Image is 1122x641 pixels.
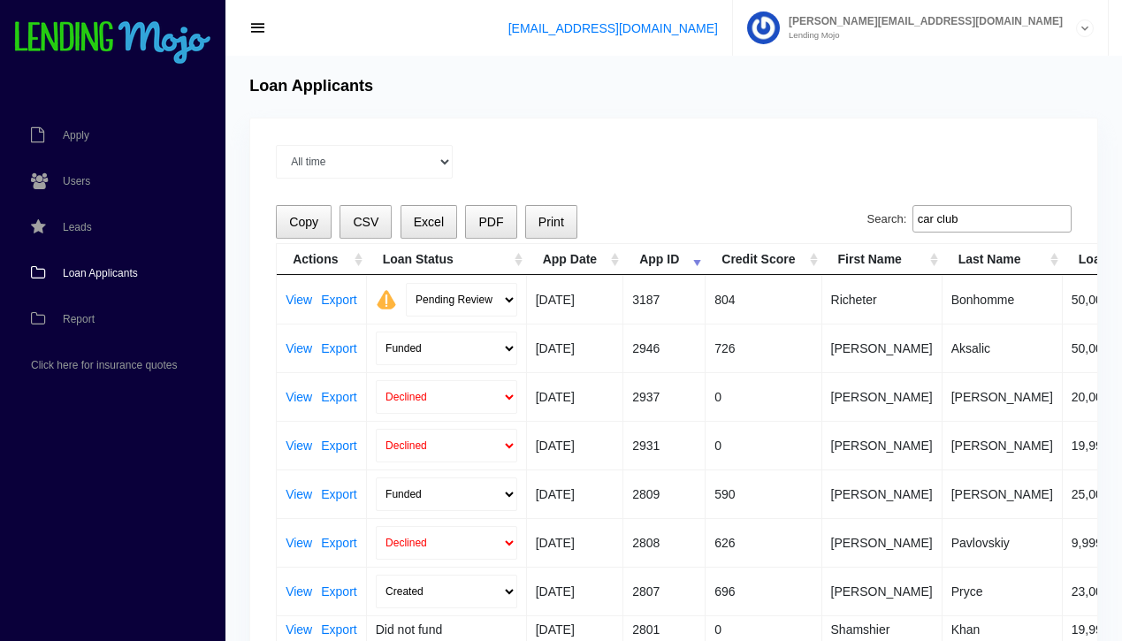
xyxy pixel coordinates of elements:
[623,244,706,275] th: App ID: activate to sort column ascending
[353,215,378,229] span: CSV
[747,11,780,44] img: Profile image
[249,77,373,96] h4: Loan Applicants
[943,567,1063,615] td: Pryce
[376,289,397,310] img: warning.png
[822,518,943,567] td: [PERSON_NAME]
[943,372,1063,421] td: [PERSON_NAME]
[321,391,356,403] a: Export
[943,324,1063,372] td: Aksalic
[321,342,356,355] a: Export
[321,623,356,636] a: Export
[340,205,392,240] button: CSV
[286,488,312,500] a: View
[822,469,943,518] td: [PERSON_NAME]
[527,244,623,275] th: App Date: activate to sort column ascending
[527,324,623,372] td: [DATE]
[63,268,138,279] span: Loan Applicants
[943,275,1063,324] td: Bonhomme
[465,205,516,240] button: PDF
[321,294,356,306] a: Export
[822,372,943,421] td: [PERSON_NAME]
[867,205,1072,233] label: Search:
[63,130,89,141] span: Apply
[706,469,821,518] td: 590
[780,31,1063,40] small: Lending Mojo
[538,215,564,229] span: Print
[822,244,943,275] th: First Name: activate to sort column ascending
[706,421,821,469] td: 0
[623,275,706,324] td: 3187
[286,294,312,306] a: View
[414,215,444,229] span: Excel
[63,222,92,233] span: Leads
[706,244,821,275] th: Credit Score: activate to sort column ascending
[943,244,1063,275] th: Last Name: activate to sort column ascending
[321,488,356,500] a: Export
[367,244,527,275] th: Loan Status: activate to sort column ascending
[13,21,212,65] img: logo-small.png
[31,360,177,370] span: Click here for insurance quotes
[63,176,90,187] span: Users
[623,518,706,567] td: 2808
[286,439,312,452] a: View
[277,244,367,275] th: Actions: activate to sort column ascending
[527,372,623,421] td: [DATE]
[321,585,356,598] a: Export
[527,567,623,615] td: [DATE]
[706,324,821,372] td: 726
[286,537,312,549] a: View
[623,372,706,421] td: 2937
[822,421,943,469] td: [PERSON_NAME]
[623,421,706,469] td: 2931
[527,518,623,567] td: [DATE]
[286,585,312,598] a: View
[286,342,312,355] a: View
[321,439,356,452] a: Export
[822,324,943,372] td: [PERSON_NAME]
[912,205,1072,233] input: Search:
[943,469,1063,518] td: [PERSON_NAME]
[289,215,318,229] span: Copy
[525,205,577,240] button: Print
[286,391,312,403] a: View
[623,469,706,518] td: 2809
[527,275,623,324] td: [DATE]
[706,567,821,615] td: 696
[527,469,623,518] td: [DATE]
[63,314,95,324] span: Report
[943,518,1063,567] td: Pavlovskiy
[508,21,718,35] a: [EMAIL_ADDRESS][DOMAIN_NAME]
[478,215,503,229] span: PDF
[623,567,706,615] td: 2807
[401,205,458,240] button: Excel
[706,518,821,567] td: 626
[822,275,943,324] td: Richeter
[321,537,356,549] a: Export
[623,324,706,372] td: 2946
[276,205,332,240] button: Copy
[943,421,1063,469] td: [PERSON_NAME]
[706,372,821,421] td: 0
[822,567,943,615] td: [PERSON_NAME]
[527,421,623,469] td: [DATE]
[286,623,312,636] a: View
[780,16,1063,27] span: [PERSON_NAME][EMAIL_ADDRESS][DOMAIN_NAME]
[706,275,821,324] td: 804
